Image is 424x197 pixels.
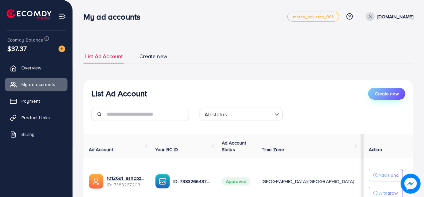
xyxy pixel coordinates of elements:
[222,177,250,186] span: Approved
[203,110,228,119] span: All status
[107,175,145,188] div: <span class='underline'>1012691_eshopz account_1719050871167</span></br>7383267203531145233
[5,78,68,91] a: My ad accounts
[89,174,103,189] img: ic-ads-acc.e4c84228.svg
[287,12,339,22] a: metap_pakistan_001
[21,98,40,104] span: Payment
[262,178,354,185] span: [GEOGRAPHIC_DATA]/[GEOGRAPHIC_DATA]
[7,9,52,20] img: logo
[5,61,68,74] a: Overview
[107,175,145,181] a: 1012691_eshopz account_1719050871167
[59,46,65,52] img: image
[368,88,405,100] button: Create new
[262,146,284,153] span: Time Zone
[91,89,147,98] h3: List Ad Account
[377,13,413,21] p: [DOMAIN_NAME]
[375,90,399,97] span: Create new
[5,94,68,108] a: Payment
[155,174,170,189] img: ic-ba-acc.ded83a64.svg
[21,81,55,88] span: My ad accounts
[5,128,68,141] a: Billing
[85,52,123,60] span: List Ad Account
[401,174,421,194] img: image
[293,15,334,19] span: metap_pakistan_001
[200,108,283,121] div: Search for option
[5,111,68,124] a: Product Links
[155,146,178,153] span: Your BC ID
[21,64,41,71] span: Overview
[229,108,272,119] input: Search for option
[83,12,146,22] h3: My ad accounts
[107,181,145,188] span: ID: 7383267203531145233
[378,189,398,197] p: Withdraw
[59,13,66,20] img: menu
[139,52,167,60] span: Create new
[21,131,35,138] span: Billing
[173,177,211,185] p: ID: 7383266437454037009
[7,44,27,53] span: $37.37
[369,146,382,153] span: Action
[378,171,399,179] p: Add Fund
[222,140,246,153] span: Ad Account Status
[89,146,113,153] span: Ad Account
[363,12,413,21] a: [DOMAIN_NAME]
[21,114,50,121] span: Product Links
[7,37,43,43] span: Ecomdy Balance
[369,169,403,181] button: Add Fund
